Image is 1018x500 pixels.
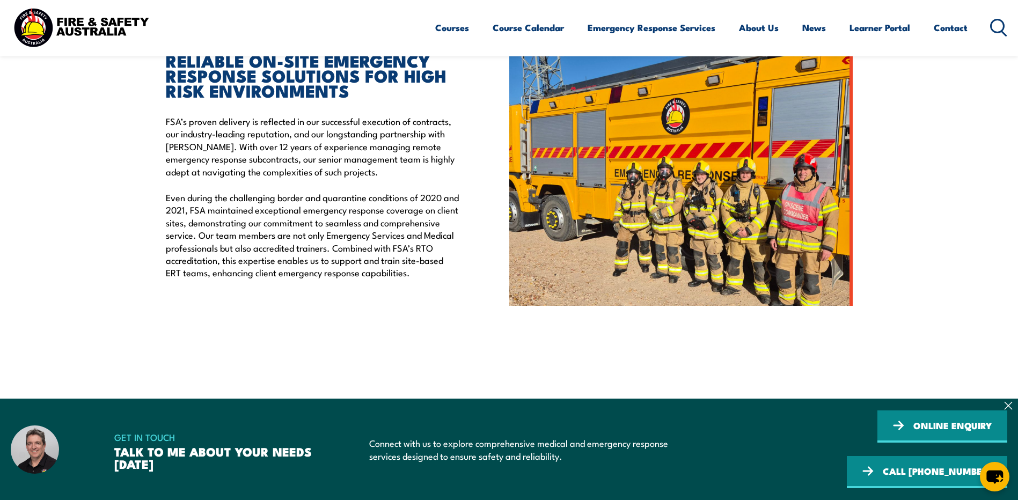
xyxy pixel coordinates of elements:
[369,437,679,462] p: Connect with us to explore comprehensive medical and emergency response services designed to ensu...
[588,13,715,42] a: Emergency Response Services
[114,445,325,470] h3: TALK TO ME ABOUT YOUR NEEDS [DATE]
[877,410,1007,443] a: ONLINE ENQUIRY
[435,13,469,42] a: Courses
[11,425,59,474] img: Dave – Fire and Safety Australia
[166,191,460,279] p: Even during the challenging border and quarantine conditions of 2020 and 2021, FSA maintained exc...
[980,462,1009,491] button: chat-button
[802,13,826,42] a: News
[509,26,853,306] img: ERT TEAM
[847,456,1007,488] a: CALL [PHONE_NUMBER]
[166,53,460,98] h2: RELIABLE ON-SITE EMERGENCY RESPONSE SOLUTIONS FOR HIGH RISK ENVIRONMENTS
[849,13,910,42] a: Learner Portal
[114,429,325,445] span: GET IN TOUCH
[166,115,460,178] p: FSA’s proven delivery is reflected in our successful execution of contracts, our industry-leading...
[739,13,779,42] a: About Us
[493,13,564,42] a: Course Calendar
[934,13,968,42] a: Contact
